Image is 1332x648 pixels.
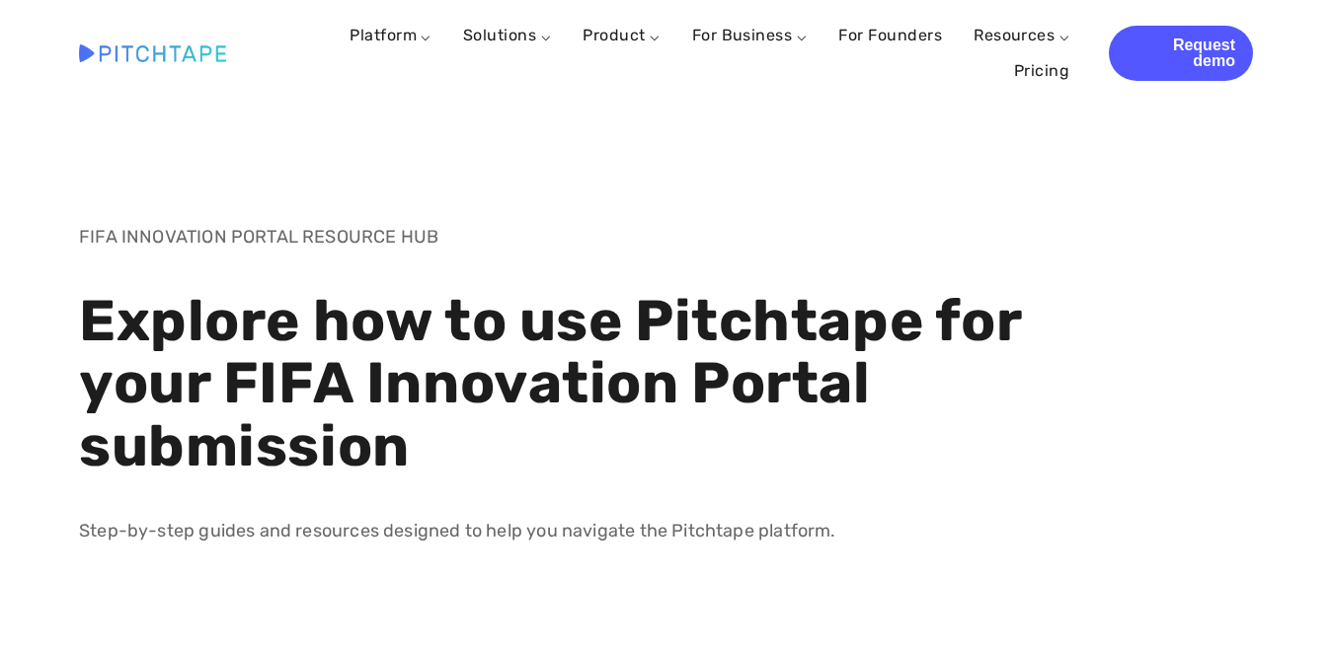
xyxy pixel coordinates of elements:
img: Pitchtape | Video Submission Management Software [79,44,226,61]
h1: Explore how to use Pitchtape for your FIFA Innovation Portal submission [79,290,1052,478]
a: Resources ⌵ [974,26,1069,44]
a: For Founders [838,18,942,53]
a: Product ⌵ [583,26,660,44]
p: Step-by-step guides and resources designed to help you navigate the Pitchtape platform. [79,517,1052,545]
p: FIFA INNOVATION PORTAL RESOURCE HUB [79,223,1052,252]
a: For Business ⌵ [692,26,808,44]
a: Pricing [1014,53,1069,89]
a: Platform ⌵ [350,26,431,44]
a: Solutions ⌵ [463,26,551,44]
a: Request demo [1109,26,1253,81]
